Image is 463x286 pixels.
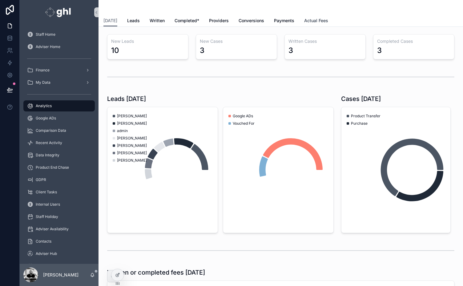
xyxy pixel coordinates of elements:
[36,227,69,232] span: Adviser Availability
[45,7,73,17] img: App logo
[36,214,58,219] span: Staff Holiday
[117,121,147,126] span: [PERSON_NAME]
[103,15,117,27] a: [DATE]
[23,199,95,210] a: Internal Users
[23,77,95,88] a: My Data
[111,46,119,55] div: 10
[36,177,46,182] span: GDPR
[227,111,330,229] div: chart
[111,111,214,229] div: chart
[351,114,380,119] span: Product Transfer
[36,190,57,195] span: Client Tasks
[304,18,328,24] span: Actual Fees
[36,264,63,268] span: Meet The Team
[200,38,273,44] h3: New Cases
[175,15,199,27] a: Completed*
[20,25,99,264] div: scrollable content
[36,32,55,37] span: Staff Home
[377,46,382,55] div: 3
[233,114,253,119] span: Google ADs
[23,224,95,235] a: Adviser Availability
[200,46,204,55] div: 3
[233,121,255,126] span: Vouched For
[117,136,147,141] span: [PERSON_NAME]
[36,68,50,73] span: Finance
[107,95,146,103] h1: Leads [DATE]
[103,18,117,24] span: [DATE]
[43,272,79,278] p: [PERSON_NAME]
[36,103,52,108] span: Analytics
[304,15,328,27] a: Actual Fees
[345,111,447,229] div: chart
[117,114,147,119] span: [PERSON_NAME]
[36,165,69,170] span: Product End Chase
[36,128,66,133] span: Comparison Data
[36,239,51,244] span: Contacts
[36,44,60,49] span: Adviser Home
[117,158,147,163] span: [PERSON_NAME]
[150,18,165,24] span: Written
[288,46,293,55] div: 3
[36,202,60,207] span: Internal Users
[23,150,95,161] a: Data Integrity
[36,251,57,256] span: Adviser Hub
[23,100,95,111] a: Analytics
[239,18,264,24] span: Conversions
[288,38,362,44] h3: Written Cases
[23,29,95,40] a: Staff Home
[150,15,165,27] a: Written
[23,236,95,247] a: Contacts
[274,18,294,24] span: Payments
[23,211,95,222] a: Staff Holiday
[36,116,56,121] span: Google ADs
[351,121,368,126] span: Purchase
[175,18,199,24] span: Completed*
[209,15,229,27] a: Providers
[23,162,95,173] a: Product End Chase
[23,174,95,185] a: GDPR
[209,18,229,24] span: Providers
[23,248,95,259] a: Adviser Hub
[23,187,95,198] a: Client Tasks
[36,153,59,158] span: Data Integrity
[127,15,140,27] a: Leads
[117,143,147,148] span: [PERSON_NAME]
[23,113,95,124] a: Google ADs
[239,15,264,27] a: Conversions
[117,151,147,155] span: [PERSON_NAME]
[23,137,95,148] a: Recent Activity
[127,18,140,24] span: Leads
[36,140,62,145] span: Recent Activity
[377,38,450,44] h3: Completed Cases
[117,128,128,133] span: admin
[23,41,95,52] a: Adviser Home
[111,38,184,44] h3: New Leads
[23,260,95,272] a: Meet The Team
[274,15,294,27] a: Payments
[23,125,95,136] a: Comparison Data
[23,65,95,76] a: Finance
[341,95,381,103] h1: Cases [DATE]
[107,268,205,277] h1: Written or completed fees [DATE]
[36,80,50,85] span: My Data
